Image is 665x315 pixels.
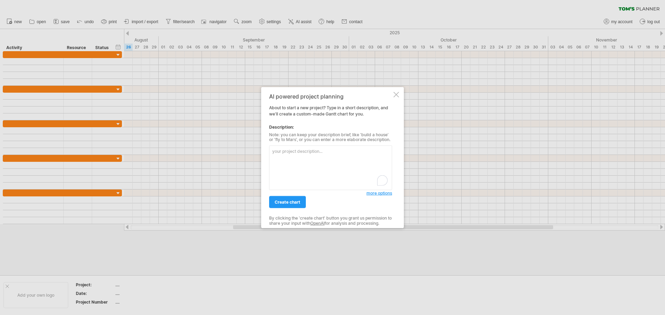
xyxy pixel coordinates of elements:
[269,93,392,222] div: About to start a new project? Type in a short description, and we'll create a custom-made Gantt c...
[269,196,306,208] a: create chart
[366,191,392,196] span: more options
[310,220,325,225] a: OpenAI
[366,190,392,196] a: more options
[275,200,300,205] span: create chart
[269,132,392,142] div: Note: you can keep your description brief, like 'build a house' or 'fly to Mars', or you can ente...
[269,146,392,190] textarea: To enrich screen reader interactions, please activate Accessibility in Grammarly extension settings
[269,93,392,99] div: AI powered project planning
[269,216,392,226] div: By clicking the 'create chart' button you grant us permission to share your input with for analys...
[269,124,392,130] div: Description:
